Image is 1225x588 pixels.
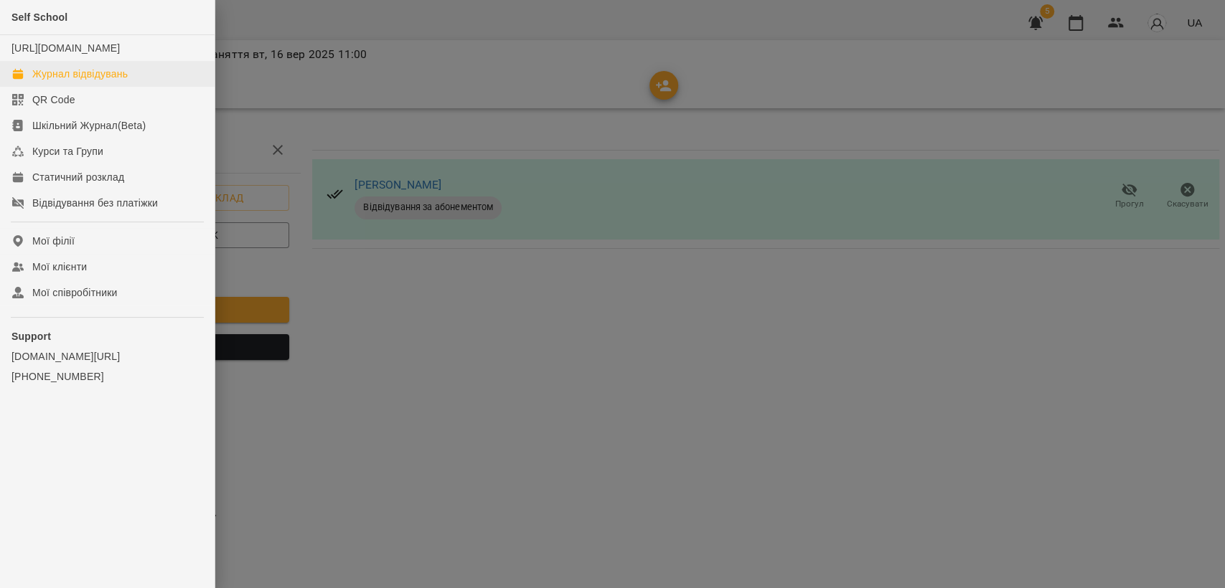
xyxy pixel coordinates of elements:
[32,67,128,81] div: Журнал відвідувань
[32,260,87,274] div: Мої клієнти
[32,234,75,248] div: Мої філії
[11,11,67,23] span: Self School
[32,93,75,107] div: QR Code
[11,349,203,364] a: [DOMAIN_NAME][URL]
[11,369,203,384] a: [PHONE_NUMBER]
[32,144,103,158] div: Курси та Групи
[32,285,118,300] div: Мої співробітники
[32,170,124,184] div: Статичний розклад
[11,42,120,54] a: [URL][DOMAIN_NAME]
[32,196,158,210] div: Відвідування без платіжки
[32,118,146,133] div: Шкільний Журнал(Beta)
[11,329,203,343] p: Support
